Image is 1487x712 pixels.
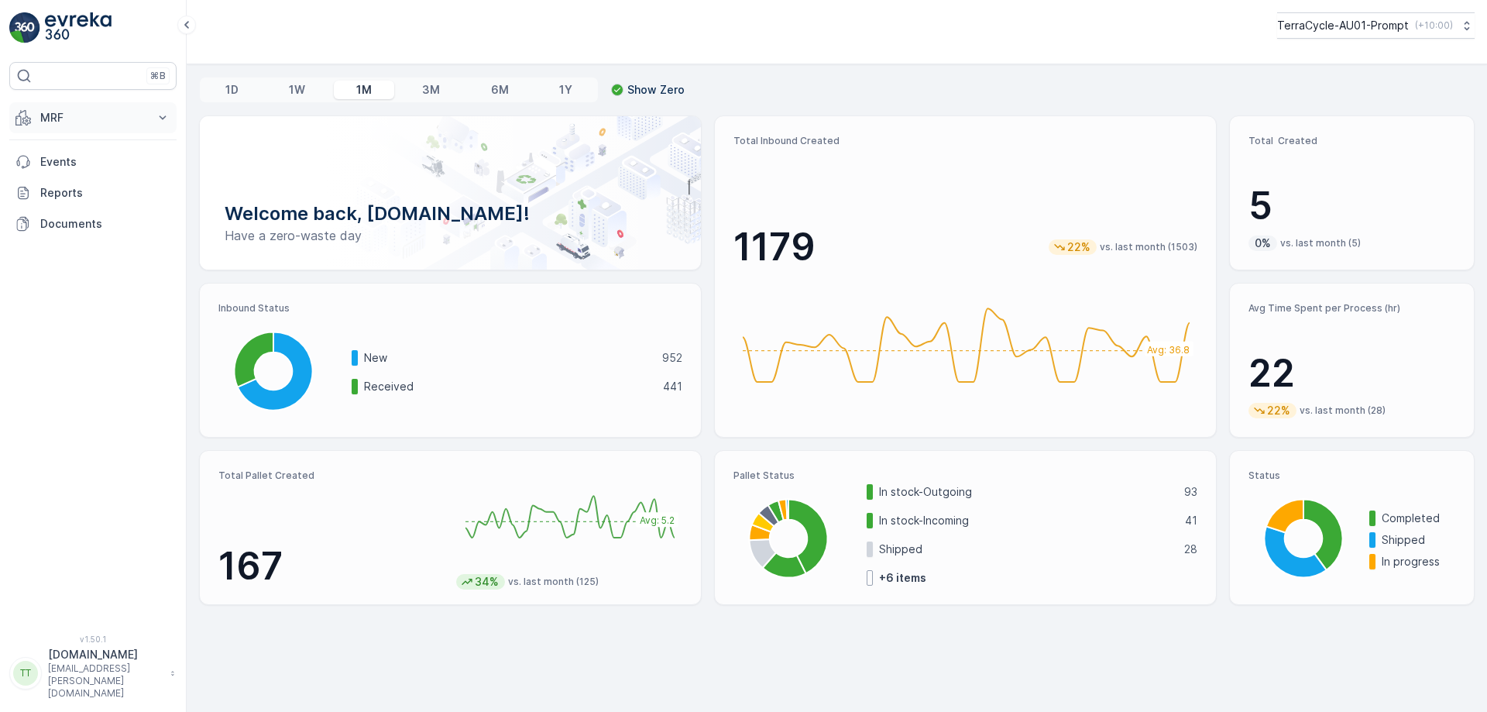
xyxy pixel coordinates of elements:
p: [DOMAIN_NAME] [48,647,163,662]
p: 1W [289,82,305,98]
p: In stock-Outgoing [879,484,1174,500]
p: 28 [1184,542,1197,557]
p: Total Created [1248,135,1455,147]
p: 167 [218,543,444,590]
span: v 1.50.1 [9,635,177,644]
p: Show Zero [627,82,685,98]
p: vs. last month (1503) [1100,241,1197,253]
p: New [364,350,652,366]
p: Have a zero-waste day [225,226,676,245]
p: 0% [1253,236,1272,251]
p: Welcome back, [DOMAIN_NAME]! [225,201,676,226]
p: In progress [1382,554,1455,569]
button: MRF [9,102,177,133]
p: vs. last month (28) [1300,404,1386,417]
p: 22 [1248,350,1455,397]
p: [EMAIL_ADDRESS][PERSON_NAME][DOMAIN_NAME] [48,662,163,700]
p: Pallet Status [733,470,1197,482]
p: 22% [1265,403,1292,418]
button: TerraCycle-AU01-Prompt(+10:00) [1277,12,1475,39]
p: ⌘B [150,70,166,82]
p: Received [364,379,653,394]
p: Inbound Status [218,302,682,315]
p: 41 [1185,513,1197,528]
a: Documents [9,208,177,239]
p: MRF [40,110,146,126]
p: Events [40,154,170,170]
p: Shipped [1382,532,1455,548]
p: 1Y [559,82,572,98]
p: In stock-Incoming [879,513,1175,528]
p: Documents [40,216,170,232]
p: Reports [40,185,170,201]
p: 1D [225,82,239,98]
p: TerraCycle-AU01-Prompt [1277,18,1409,33]
p: 952 [662,350,682,366]
p: 5 [1248,183,1455,229]
p: vs. last month (5) [1280,237,1361,249]
p: 93 [1184,484,1197,500]
p: Completed [1382,511,1455,526]
p: Total Inbound Created [733,135,1197,147]
p: 3M [422,82,440,98]
p: Status [1248,470,1455,482]
p: 441 [663,379,682,394]
button: TT[DOMAIN_NAME][EMAIL_ADDRESS][PERSON_NAME][DOMAIN_NAME] [9,647,177,700]
a: Reports [9,177,177,208]
p: + 6 items [879,570,926,586]
p: 1M [356,82,372,98]
img: logo [9,12,40,43]
p: 22% [1066,239,1092,255]
div: TT [13,661,38,686]
p: 1179 [733,224,816,270]
p: ( +10:00 ) [1415,19,1453,32]
p: Total Pallet Created [218,470,444,482]
a: Events [9,146,177,177]
p: Shipped [879,542,1174,557]
p: 34% [473,574,500,590]
p: vs. last month (125) [508,576,599,588]
img: logo_light-DOdMpM7g.png [45,12,112,43]
p: Avg Time Spent per Process (hr) [1248,302,1455,315]
p: 6M [491,82,509,98]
